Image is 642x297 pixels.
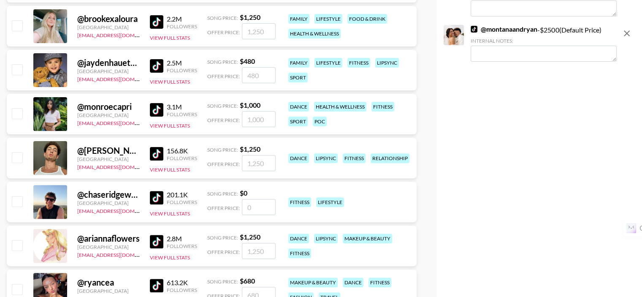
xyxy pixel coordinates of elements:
button: View Full Stats [150,79,190,85]
a: [EMAIL_ADDRESS][DOMAIN_NAME] [77,118,162,126]
div: fitness [371,102,394,112]
input: 480 [242,67,276,83]
strong: $ 480 [240,57,255,65]
div: 2.2M [167,15,197,23]
div: lifestyle [316,197,344,207]
div: 3.1M [167,103,197,111]
input: 1,250 [242,155,276,171]
div: lifestyle [314,58,342,68]
span: Offer Price: [207,73,240,79]
div: [GEOGRAPHIC_DATA] [77,244,140,250]
input: 1,250 [242,243,276,259]
div: 201.1K [167,191,197,199]
div: fitness [347,58,370,68]
input: 0 [242,199,276,215]
span: Offer Price: [207,205,240,211]
img: TikTok [471,26,477,33]
a: [EMAIL_ADDRESS][DOMAIN_NAME] [77,74,162,82]
span: Offer Price: [207,249,240,255]
div: makeup & beauty [288,278,338,287]
input: 1,250 [242,23,276,39]
img: TikTok [150,15,163,29]
div: [GEOGRAPHIC_DATA] [77,24,140,30]
div: [GEOGRAPHIC_DATA] [77,200,140,206]
button: View Full Stats [150,35,190,41]
div: family [288,58,309,68]
div: Followers [167,23,197,30]
div: fitness [288,248,311,258]
img: TikTok [150,147,163,161]
span: Song Price: [207,147,238,153]
div: health & wellness [314,102,366,112]
div: @ monroecapri [77,101,140,112]
div: @ [PERSON_NAME].[PERSON_NAME] [77,145,140,156]
img: TikTok [150,235,163,248]
a: @montanaandryan [471,25,537,33]
div: makeup & beauty [343,234,392,243]
div: Followers [167,287,197,293]
a: [EMAIL_ADDRESS][DOMAIN_NAME] [77,30,162,38]
span: Offer Price: [207,117,240,123]
div: lifestyle [314,14,342,24]
strong: $ 680 [240,277,255,285]
img: TikTok [150,279,163,292]
div: lipsync [314,234,338,243]
div: [GEOGRAPHIC_DATA] [77,68,140,74]
div: Followers [167,111,197,117]
div: 156.8K [167,147,197,155]
div: lipsync [314,153,338,163]
input: 1,000 [242,111,276,127]
div: - $ 2500 (Default Price) [471,25,617,62]
div: poc [313,117,327,126]
a: [EMAIL_ADDRESS][DOMAIN_NAME] [77,206,162,214]
div: sport [288,117,308,126]
span: Song Price: [207,234,238,241]
div: family [288,14,309,24]
span: Song Price: [207,15,238,21]
strong: $ 1,250 [240,145,260,153]
a: [EMAIL_ADDRESS][DOMAIN_NAME] [77,250,162,258]
div: food & drink [347,14,387,24]
div: health & wellness [288,29,341,38]
strong: $ 0 [240,189,247,197]
div: 2.5M [167,59,197,67]
div: 2.8M [167,234,197,243]
span: Song Price: [207,103,238,109]
div: @ ryancea [77,277,140,288]
img: TikTok [150,59,163,73]
div: Followers [167,243,197,249]
div: Followers [167,67,197,74]
span: Song Price: [207,59,238,65]
div: Followers [167,199,197,205]
div: @ chaseridgewayy [77,189,140,200]
img: TikTok [150,191,163,204]
div: fitness [343,153,366,163]
div: 613.2K [167,278,197,287]
div: sport [288,73,308,82]
div: dance [288,234,309,243]
div: dance [288,153,309,163]
div: @ ariannaflowers [77,233,140,244]
span: Offer Price: [207,29,240,35]
button: View Full Stats [150,166,190,173]
strong: $ 1,250 [240,13,260,21]
span: Offer Price: [207,161,240,167]
div: fitness [368,278,391,287]
button: View Full Stats [150,254,190,261]
div: [GEOGRAPHIC_DATA] [77,288,140,294]
div: Followers [167,155,197,161]
div: dance [343,278,363,287]
strong: $ 1,000 [240,101,260,109]
div: relationship [371,153,409,163]
img: TikTok [150,103,163,117]
div: [GEOGRAPHIC_DATA] [77,112,140,118]
button: View Full Stats [150,210,190,217]
div: lipsync [375,58,399,68]
div: [GEOGRAPHIC_DATA] [77,156,140,162]
span: Song Price: [207,191,238,197]
div: @ brookexaloura [77,14,140,24]
div: @ jaydenhaueterofficial [77,57,140,68]
div: Internal Notes: [471,38,617,44]
div: fitness [288,197,311,207]
span: Song Price: [207,278,238,285]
